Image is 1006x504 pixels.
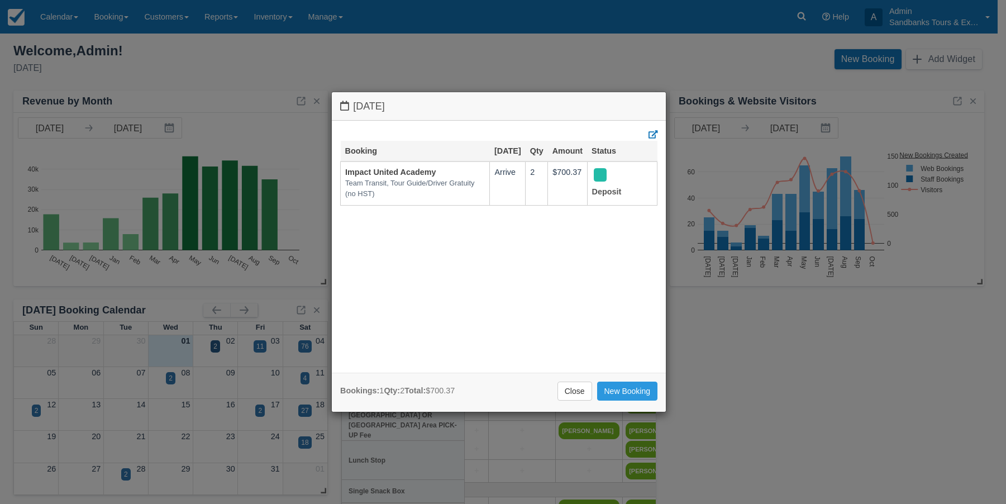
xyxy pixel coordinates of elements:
a: [DATE] [494,146,521,155]
td: Arrive [490,161,526,205]
a: Impact United Academy [345,168,436,177]
h4: [DATE] [340,101,657,112]
td: $700.37 [548,161,587,205]
a: Amount [552,146,583,155]
div: Deposit [592,167,643,201]
td: 2 [526,161,548,205]
a: New Booking [597,382,658,401]
strong: Total: [404,386,426,395]
a: Qty [530,146,543,155]
a: Close [557,382,592,401]
a: Status [592,146,616,155]
em: Team Transit, Tour Guide/Driver Gratuity (no HST) [345,178,485,199]
div: 1 2 $700.37 [340,385,455,397]
strong: Qty: [384,386,400,395]
a: Booking [345,146,378,155]
strong: Bookings: [340,386,379,395]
